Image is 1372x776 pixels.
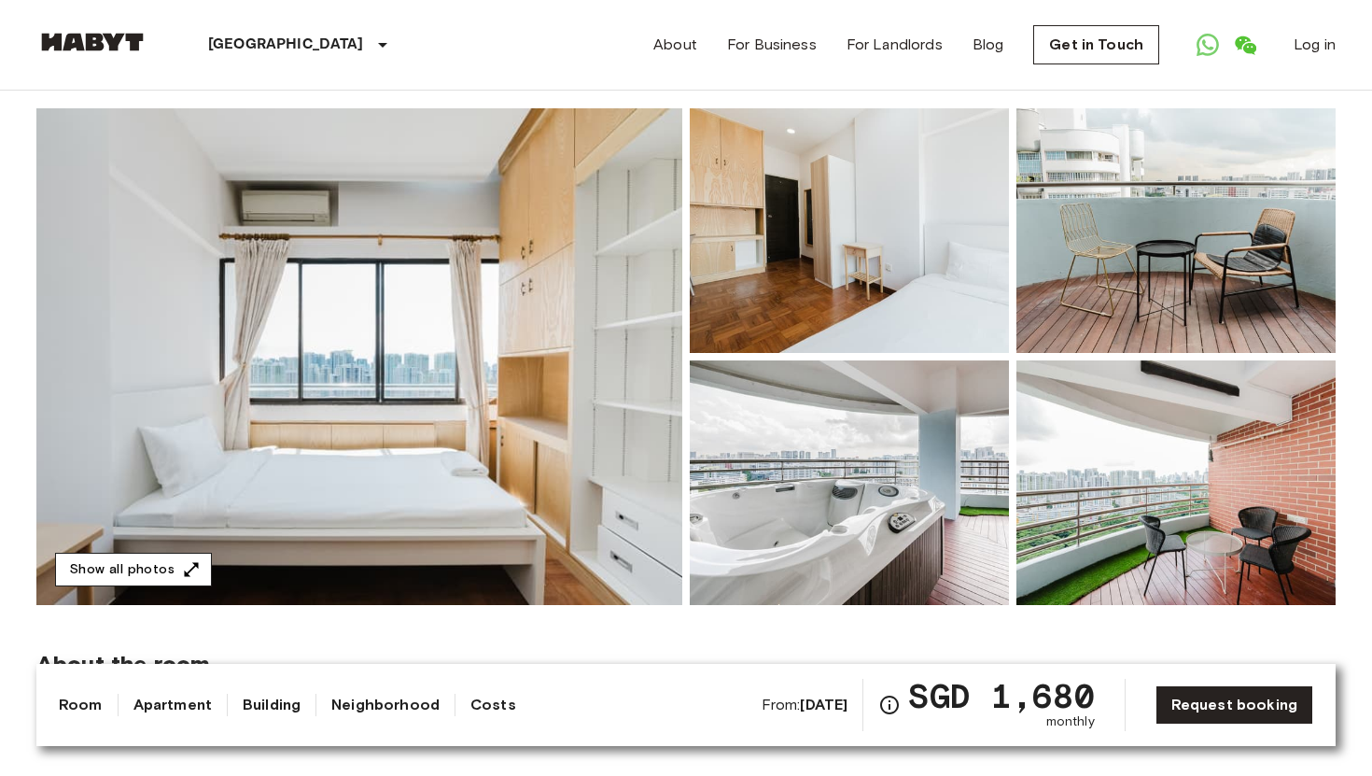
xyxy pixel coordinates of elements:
span: From: [762,695,848,715]
a: For Landlords [847,34,943,56]
img: Habyt [36,33,148,51]
a: Neighborhood [331,694,440,716]
a: Building [243,694,301,716]
a: Open WhatsApp [1189,26,1226,63]
button: Show all photos [55,553,212,587]
p: [GEOGRAPHIC_DATA] [208,34,364,56]
a: For Business [727,34,817,56]
img: Picture of unit SG-01-108-001-005 [690,108,1009,353]
a: Get in Touch [1033,25,1159,64]
img: Picture of unit SG-01-108-001-005 [1016,360,1336,605]
span: About the room [36,650,1336,678]
img: Marketing picture of unit SG-01-108-001-005 [36,108,682,605]
a: Log in [1294,34,1336,56]
span: SGD 1,680 [908,679,1094,713]
img: Picture of unit SG-01-108-001-005 [690,360,1009,605]
a: Costs [470,694,516,716]
svg: Check cost overview for full price breakdown. Please note that discounts apply to new joiners onl... [878,694,901,716]
a: Room [59,694,103,716]
a: About [653,34,697,56]
a: Apartment [133,694,212,716]
a: Blog [973,34,1004,56]
a: Open WeChat [1226,26,1264,63]
img: Picture of unit SG-01-108-001-005 [1016,108,1336,353]
span: monthly [1046,713,1095,731]
a: Request booking [1155,685,1313,725]
b: [DATE] [800,696,847,713]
